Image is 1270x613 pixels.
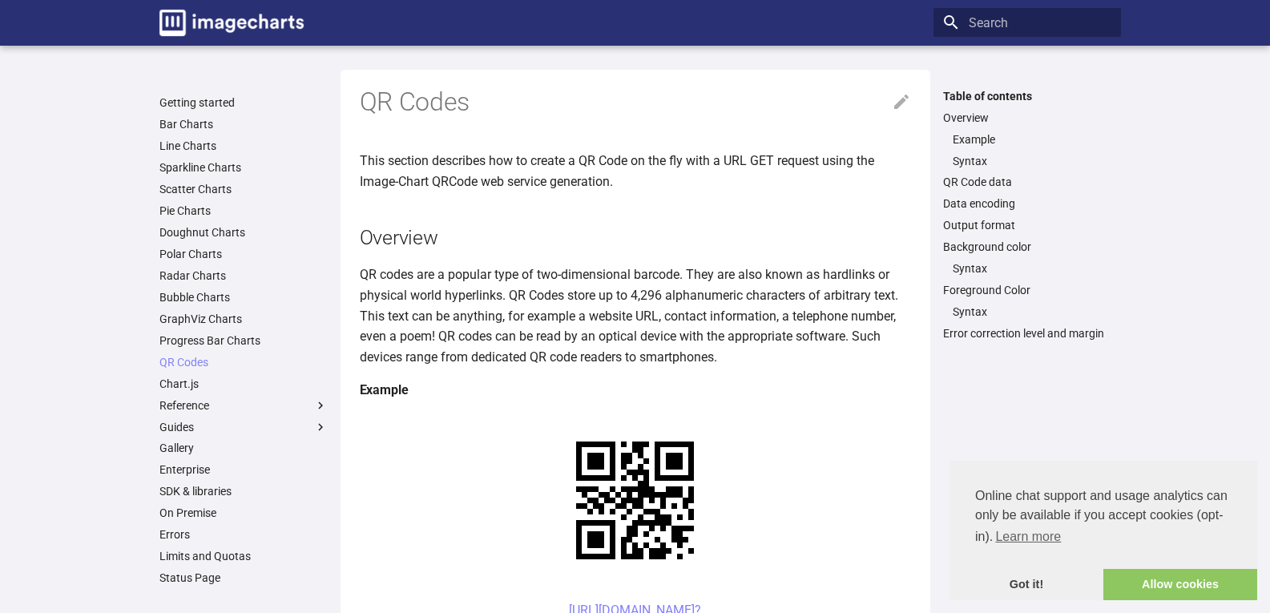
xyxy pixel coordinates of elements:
a: Syntax [953,154,1111,168]
a: Foreground Color [943,283,1111,297]
nav: Background color [943,261,1111,276]
a: Image-Charts documentation [153,3,310,42]
a: GraphViz Charts [159,312,328,326]
nav: Overview [943,132,1111,168]
label: Reference [159,398,328,413]
a: Bubble Charts [159,290,328,304]
a: Radar Charts [159,268,328,283]
a: Background color [943,240,1111,254]
a: Limits and Quotas [159,549,328,563]
a: Overview [943,111,1111,125]
a: On Premise [159,506,328,520]
a: Progress Bar Charts [159,333,328,348]
a: Syntax [953,261,1111,276]
a: Scatter Charts [159,182,328,196]
a: QR Code data [943,175,1111,189]
a: Output format [943,218,1111,232]
p: QR codes are a popular type of two-dimensional barcode. They are also known as hardlinks or physi... [360,264,911,367]
a: dismiss cookie message [949,569,1103,601]
label: Table of contents [933,89,1121,103]
a: Errors [159,527,328,542]
a: Polar Charts [159,247,328,261]
a: Pie Charts [159,204,328,218]
a: Example [953,132,1111,147]
h4: Example [360,380,911,401]
a: allow cookies [1103,569,1257,601]
a: SDK & libraries [159,484,328,498]
a: QR Codes [159,355,328,369]
a: Enterprise [159,462,328,477]
a: Error correction level and margin [943,326,1111,341]
a: Line Charts [159,139,328,153]
a: learn more about cookies [993,525,1063,549]
nav: Table of contents [933,89,1121,341]
a: Bar Charts [159,117,328,131]
img: logo [159,10,304,36]
a: Sparkline Charts [159,160,328,175]
input: Search [933,8,1121,37]
a: Chart.js [159,377,328,391]
img: chart [548,413,722,587]
h2: Overview [360,224,911,252]
nav: Foreground Color [943,304,1111,319]
p: This section describes how to create a QR Code on the fly with a URL GET request using the Image-... [360,151,911,192]
span: Online chat support and usage analytics can only be available if you accept cookies (opt-in). [975,486,1232,549]
h1: QR Codes [360,86,911,119]
a: Doughnut Charts [159,225,328,240]
a: Getting started [159,95,328,110]
a: Gallery [159,441,328,455]
a: Status Page [159,571,328,585]
label: Guides [159,420,328,434]
a: Data encoding [943,196,1111,211]
div: cookieconsent [949,461,1257,600]
a: Syntax [953,304,1111,319]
